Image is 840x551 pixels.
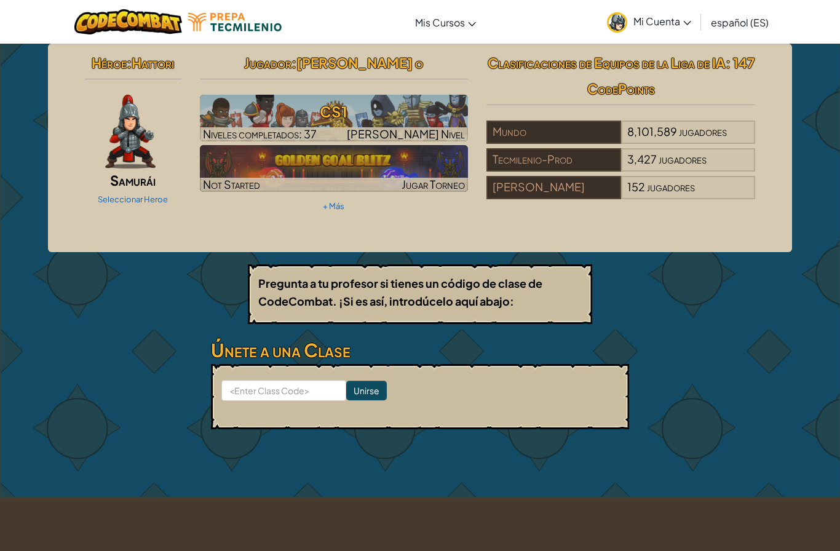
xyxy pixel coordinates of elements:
input: <Enter Class Code> [221,380,346,401]
a: Mi Cuenta [601,2,697,41]
b: Pregunta a tu profesor si tienes un código de clase de CodeCombat. ¡Si es así, introdúcelo aquí a... [258,276,542,308]
span: Samurái [110,172,156,189]
span: 3,427 [627,152,657,166]
span: : [291,54,296,71]
span: Jugar Torneo [402,177,465,191]
a: Not StartedJugar Torneo [200,145,469,192]
span: Mis Cursos [415,16,465,29]
span: 8,101,589 [627,124,677,138]
span: Jugador [244,54,291,71]
span: jugadores [679,124,727,138]
div: [PERSON_NAME] [486,176,620,199]
span: jugadores [647,180,695,194]
span: Not Started [203,177,260,191]
span: Clasificaciones de Equipos de la Liga de IA [488,54,726,71]
span: [PERSON_NAME] o [296,54,423,71]
a: español (ES) [705,6,775,39]
h3: Únete a una Clase [211,336,629,364]
div: Mundo [486,121,620,144]
img: avatar [607,12,627,33]
img: samurai.pose.png [105,95,156,168]
span: : 147 CodePoints [587,54,755,97]
img: CS1 [200,95,469,141]
img: Golden Goal [200,145,469,192]
span: 152 [627,180,645,194]
span: : [127,54,132,71]
h3: CS1 [200,98,469,125]
span: Mi Cuenta [633,15,691,28]
span: jugadores [659,152,707,166]
span: Niveles completados: 37 [203,127,317,141]
input: Unirse [346,381,387,400]
span: Hattori [132,54,174,71]
a: Mis Cursos [409,6,482,39]
a: Mundo8,101,589jugadores [486,132,755,146]
img: CodeCombat logo [74,9,182,34]
span: español (ES) [711,16,769,29]
a: Jugar Siguiente Nivel [200,95,469,141]
img: Tecmilenio logo [188,13,282,31]
a: + Más [323,201,344,211]
a: Seleccionar Heroe [98,194,168,204]
span: [PERSON_NAME] Nivel [347,127,465,141]
span: Héroe [92,54,127,71]
a: Tecmilenio-Prod3,427jugadores [486,160,755,174]
a: [PERSON_NAME]152jugadores [486,188,755,202]
div: Tecmilenio-Prod [486,148,620,172]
